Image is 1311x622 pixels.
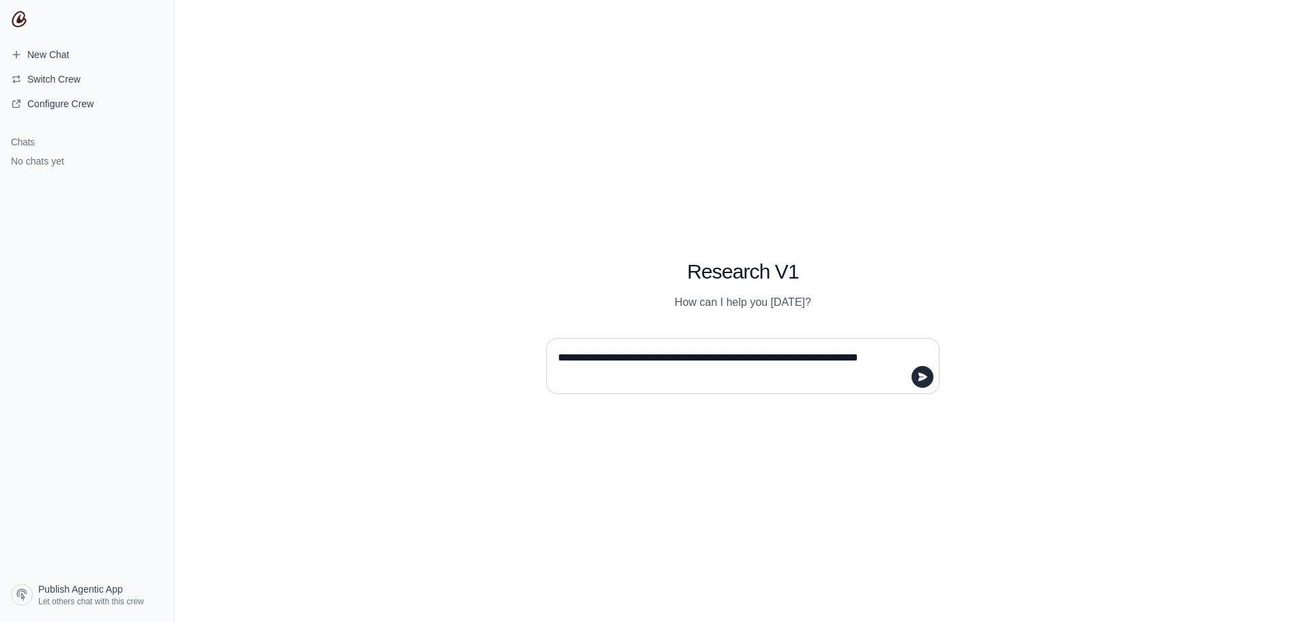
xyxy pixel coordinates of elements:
span: New Chat [27,48,69,61]
span: Configure Crew [27,97,94,111]
a: Configure Crew [5,93,169,115]
a: New Chat [5,44,169,66]
span: Switch Crew [27,72,81,86]
img: CrewAI Logo [11,11,27,27]
h1: Research V1 [546,259,940,284]
button: Switch Crew [5,68,169,90]
span: Let others chat with this crew [38,596,144,607]
iframe: Chat Widget [1243,556,1311,622]
span: Publish Agentic App [38,582,123,596]
a: Publish Agentic App Let others chat with this crew [5,578,169,611]
p: How can I help you [DATE]? [546,294,940,311]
